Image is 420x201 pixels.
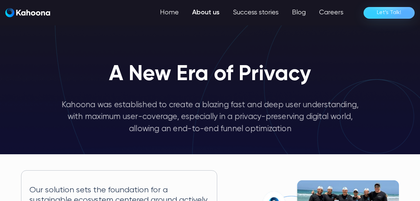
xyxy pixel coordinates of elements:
a: Blog [285,6,312,19]
img: Kahoona logo white [5,8,50,17]
a: Home [153,6,185,19]
a: Success stories [226,6,285,19]
a: About us [185,6,226,19]
h1: A New Era of Privacy [109,63,311,86]
a: home [5,8,50,18]
a: Let’s Talk! [364,7,415,19]
div: Let’s Talk! [377,7,401,18]
p: Kahoona was established to create a blazing fast and deep user understanding, with maximum user-c... [60,99,360,135]
a: Careers [312,6,350,19]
